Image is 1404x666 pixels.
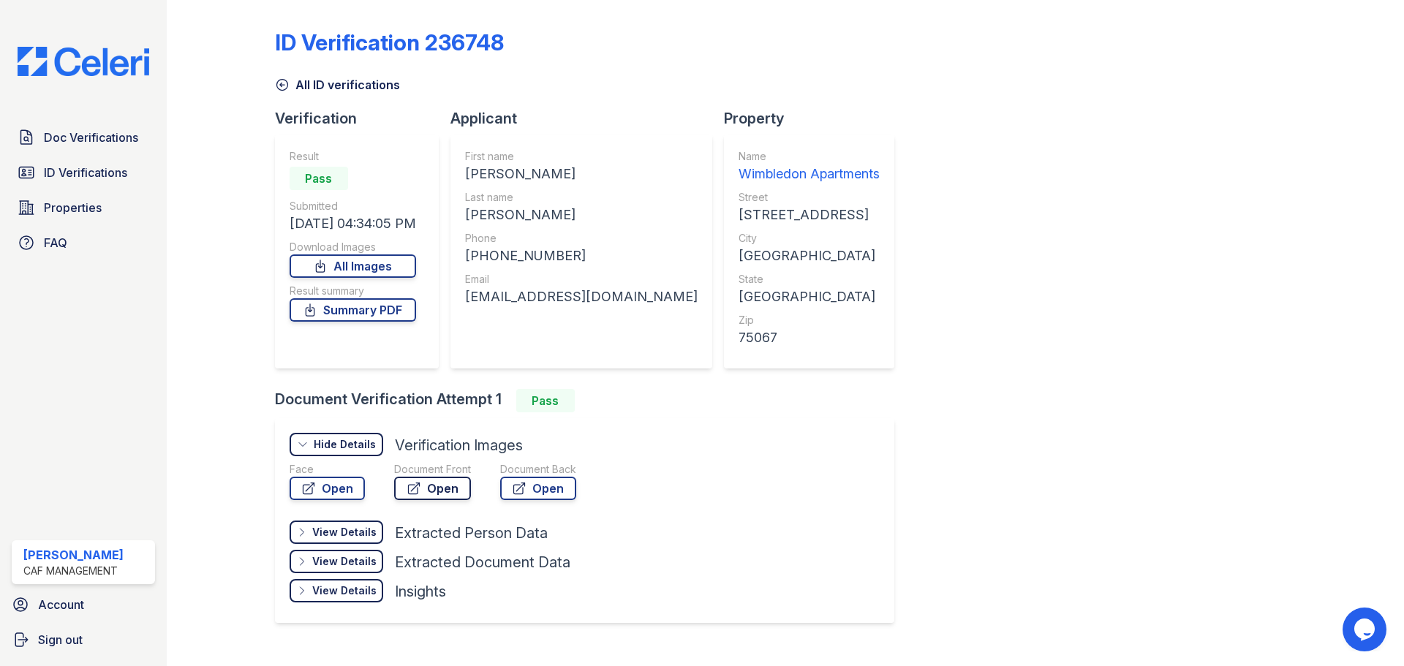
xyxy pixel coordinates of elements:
[6,47,161,76] img: CE_Logo_Blue-a8612792a0a2168367f1c8372b55b34899dd931a85d93a1a3d3e32e68fde9ad4.png
[739,149,880,164] div: Name
[465,149,698,164] div: First name
[290,298,416,322] a: Summary PDF
[500,477,576,500] a: Open
[395,581,446,602] div: Insights
[38,631,83,648] span: Sign out
[739,164,880,184] div: Wimbledon Apartments
[290,167,348,190] div: Pass
[290,199,416,213] div: Submitted
[275,389,906,412] div: Document Verification Attempt 1
[465,190,698,205] div: Last name
[395,552,570,572] div: Extracted Document Data
[739,328,880,348] div: 75067
[739,231,880,246] div: City
[395,435,523,455] div: Verification Images
[739,246,880,266] div: [GEOGRAPHIC_DATA]
[312,583,377,598] div: View Details
[465,205,698,225] div: [PERSON_NAME]
[450,108,724,129] div: Applicant
[739,190,880,205] div: Street
[516,389,575,412] div: Pass
[465,164,698,184] div: [PERSON_NAME]
[275,29,504,56] div: ID Verification 236748
[44,199,102,216] span: Properties
[314,437,376,452] div: Hide Details
[395,523,548,543] div: Extracted Person Data
[290,254,416,278] a: All Images
[290,240,416,254] div: Download Images
[23,546,124,564] div: [PERSON_NAME]
[12,158,155,187] a: ID Verifications
[394,462,471,477] div: Document Front
[290,477,365,500] a: Open
[12,228,155,257] a: FAQ
[739,287,880,307] div: [GEOGRAPHIC_DATA]
[465,246,698,266] div: [PHONE_NUMBER]
[465,272,698,287] div: Email
[739,272,880,287] div: State
[739,149,880,184] a: Name Wimbledon Apartments
[12,123,155,152] a: Doc Verifications
[38,596,84,613] span: Account
[1343,608,1389,651] iframe: chat widget
[12,193,155,222] a: Properties
[44,234,67,251] span: FAQ
[312,554,377,569] div: View Details
[23,564,124,578] div: CAF Management
[739,313,880,328] div: Zip
[724,108,906,129] div: Property
[312,525,377,540] div: View Details
[44,129,138,146] span: Doc Verifications
[275,108,450,129] div: Verification
[739,205,880,225] div: [STREET_ADDRESS]
[290,284,416,298] div: Result summary
[500,462,576,477] div: Document Back
[290,149,416,164] div: Result
[465,231,698,246] div: Phone
[465,287,698,307] div: [EMAIL_ADDRESS][DOMAIN_NAME]
[6,590,161,619] a: Account
[44,164,127,181] span: ID Verifications
[290,213,416,234] div: [DATE] 04:34:05 PM
[394,477,471,500] a: Open
[6,625,161,654] a: Sign out
[275,76,400,94] a: All ID verifications
[290,462,365,477] div: Face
